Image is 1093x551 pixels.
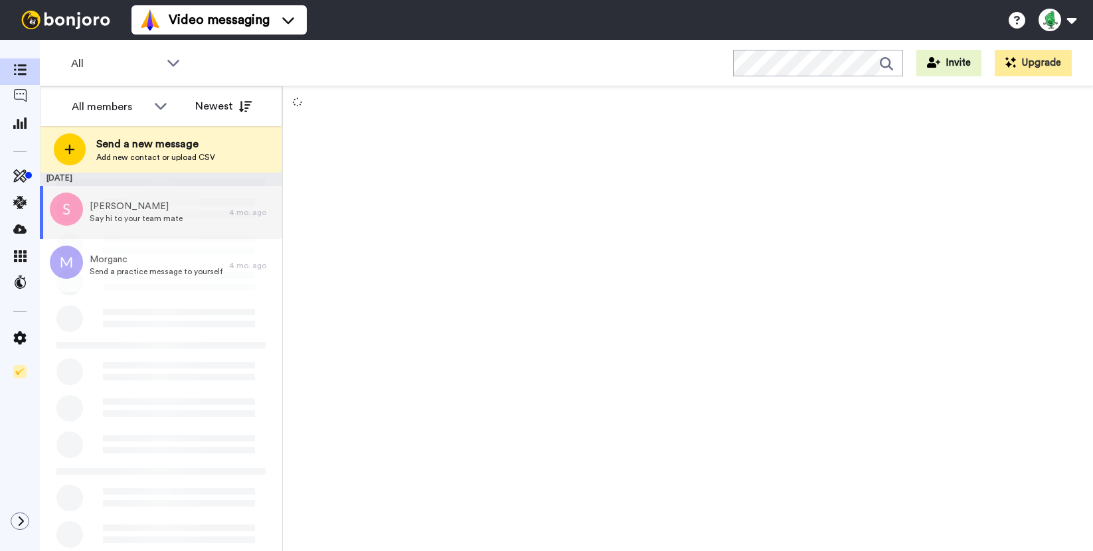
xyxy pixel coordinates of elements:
[16,11,116,29] img: bj-logo-header-white.svg
[96,152,215,163] span: Add new contact or upload CSV
[229,207,276,218] div: 4 mo. ago
[90,213,183,224] span: Say hi to your team mate
[169,11,270,29] span: Video messaging
[995,50,1072,76] button: Upgrade
[90,266,222,277] span: Send a practice message to yourself
[40,173,282,186] div: [DATE]
[90,200,183,213] span: [PERSON_NAME]
[916,50,981,76] button: Invite
[13,365,27,378] img: Checklist.svg
[96,136,215,152] span: Send a new message
[50,246,83,279] img: m.png
[72,99,147,115] div: All members
[50,193,83,226] img: s.png
[229,260,276,271] div: 4 mo. ago
[139,9,161,31] img: vm-color.svg
[90,253,222,266] span: Morganc
[71,56,160,72] span: All
[185,93,262,119] button: Newest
